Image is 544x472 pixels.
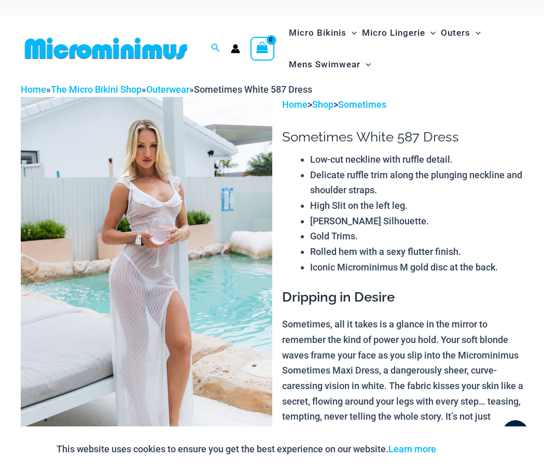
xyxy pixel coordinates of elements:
span: Micro Lingerie [362,20,425,46]
span: Outers [441,20,470,46]
a: Search icon link [211,42,220,55]
li: Low-cut neckline with ruffle detail. [310,152,523,167]
button: Accept [444,437,488,462]
li: Gold Trims. [310,228,523,244]
span: Menu Toggle [360,51,371,78]
li: High Slit on the left leg. [310,198,523,213]
span: Sometimes White 587 Dress [194,84,312,95]
a: Shop [312,99,333,110]
span: Micro Bikinis [289,20,346,46]
a: Sometimes [338,99,386,110]
span: Menu Toggle [425,20,436,46]
li: [PERSON_NAME] Silhouette. [310,213,523,229]
li: Iconic Microminimus M gold disc at the back. [310,260,523,275]
a: Micro LingerieMenu ToggleMenu Toggle [359,17,438,49]
span: » » » [21,84,312,95]
a: Outerwear [146,84,189,95]
p: This website uses cookies to ensure you get the best experience on our website. [57,441,436,457]
li: Rolled hem with a sexy flutter finish. [310,244,523,260]
a: The Micro Bikini Shop [51,84,142,95]
h1: Sometimes White 587 Dress [282,129,523,145]
a: Home [282,99,308,110]
span: Menu Toggle [470,20,481,46]
a: Mens SwimwearMenu ToggleMenu Toggle [286,49,373,80]
a: Learn more [388,444,436,454]
a: View Shopping Cart, empty [250,37,274,61]
a: Home [21,84,46,95]
span: Menu Toggle [346,20,357,46]
p: > > [282,97,523,112]
a: OutersMenu ToggleMenu Toggle [438,17,483,49]
h3: Dripping in Desire [282,289,523,306]
span: Mens Swimwear [289,51,360,78]
a: Micro BikinisMenu ToggleMenu Toggle [286,17,359,49]
nav: Site Navigation [285,16,523,82]
a: Account icon link [231,44,240,53]
li: Delicate ruffle trim along the plunging neckline and shoulder straps. [310,167,523,198]
img: MM SHOP LOGO FLAT [21,37,191,60]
